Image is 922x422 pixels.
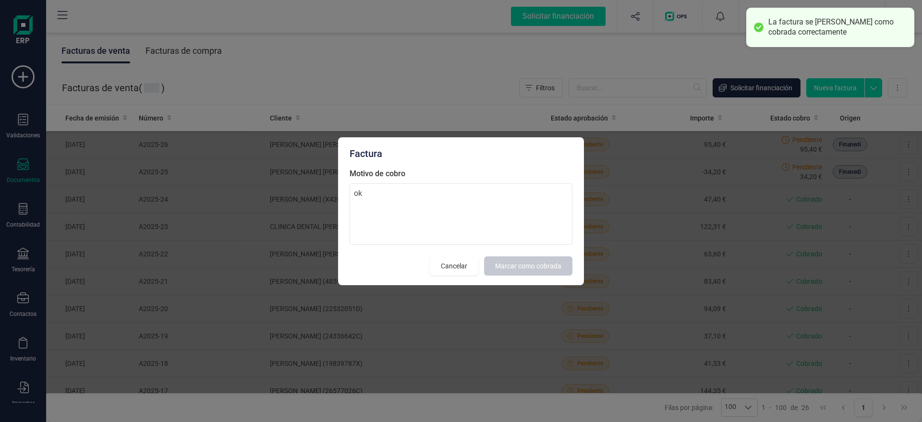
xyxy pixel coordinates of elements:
div: La factura se [PERSON_NAME] como cobrada correctamente [768,17,907,37]
button: Marcar como cobrada [484,256,572,276]
span: Cancelar [441,261,467,271]
span: Marcar como cobrada [495,261,561,271]
label: Motivo de cobro [350,168,572,180]
button: Cancelar [430,256,478,276]
div: Factura [350,147,572,160]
